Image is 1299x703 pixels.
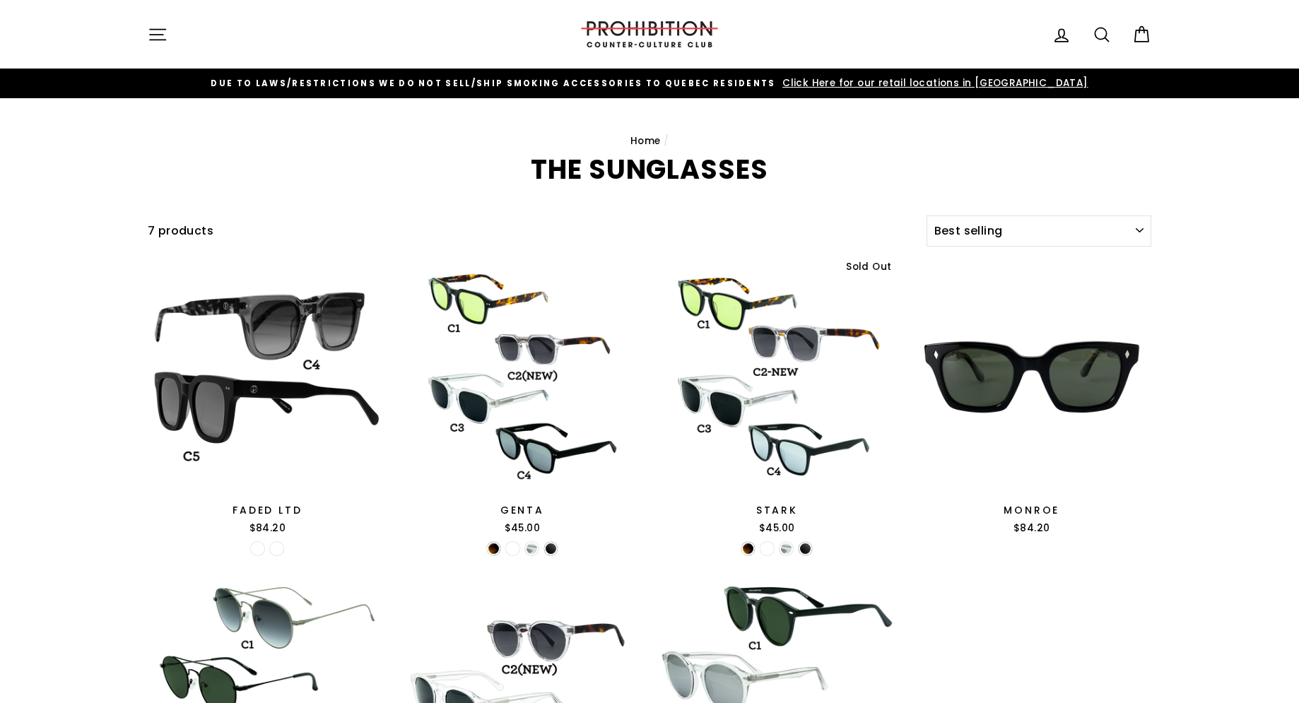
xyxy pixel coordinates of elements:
span: DUE TO LAWS/restrictions WE DO NOT SELL/SHIP SMOKING ACCESSORIES to qUEBEC RESIDENTS [211,78,775,89]
nav: breadcrumbs [148,134,1151,149]
div: STARK [657,503,897,518]
div: $84.20 [912,521,1152,536]
div: MONROE [912,503,1152,518]
div: Sold Out [840,257,896,277]
a: GENTA$45.00 [403,257,642,540]
a: STARK$45.00 [657,257,897,540]
img: PROHIBITION COUNTER-CULTURE CLUB [579,21,720,47]
div: 7 products [148,222,921,240]
span: / [664,134,669,148]
a: Home [630,134,661,148]
span: Click Here for our retail locations in [GEOGRAPHIC_DATA] [779,76,1088,90]
div: $45.00 [657,521,897,536]
div: GENTA [403,503,642,518]
a: MONROE$84.20 [912,257,1152,540]
div: FADED LTD [148,503,387,518]
a: DUE TO LAWS/restrictions WE DO NOT SELL/SHIP SMOKING ACCESSORIES to qUEBEC RESIDENTS Click Here f... [151,76,1148,91]
div: $45.00 [403,521,642,536]
a: FADED LTD$84.20 [148,257,387,540]
h1: THE SUNGLASSES [148,156,1151,183]
div: $84.20 [148,521,387,536]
